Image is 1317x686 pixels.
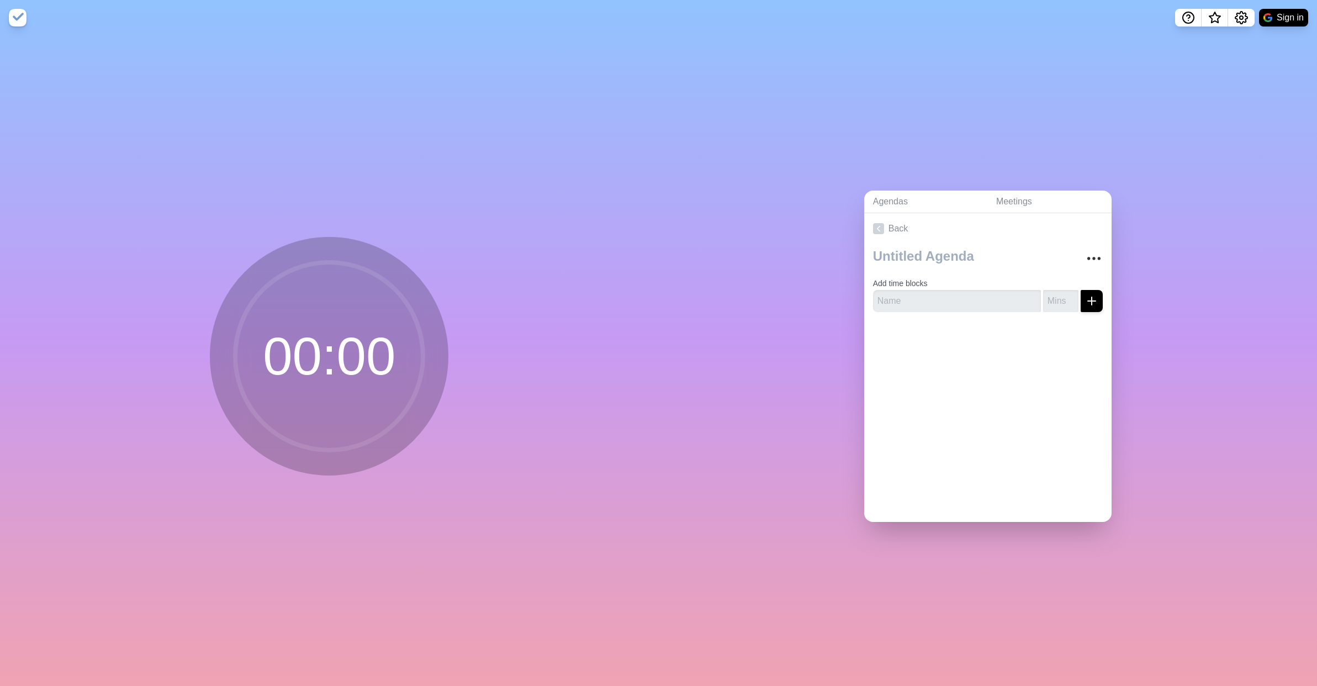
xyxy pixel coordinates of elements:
[864,191,987,213] a: Agendas
[1263,13,1272,22] img: google logo
[873,290,1041,312] input: Name
[864,213,1112,244] a: Back
[1259,9,1308,27] button: Sign in
[9,9,27,27] img: timeblocks logo
[987,191,1112,213] a: Meetings
[1202,9,1228,27] button: What’s new
[873,279,928,288] label: Add time blocks
[1228,9,1255,27] button: Settings
[1043,290,1078,312] input: Mins
[1083,247,1105,270] button: More
[1175,9,1202,27] button: Help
